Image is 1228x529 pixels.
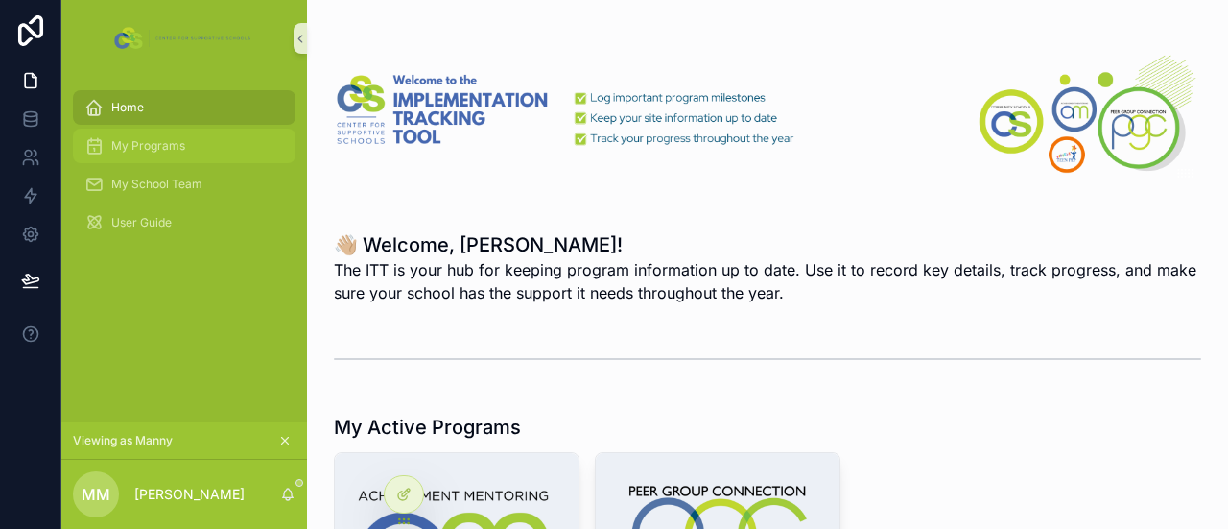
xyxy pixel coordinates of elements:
span: MM [82,483,110,506]
h1: My Active Programs [334,414,521,441]
img: 33327-ITT-Banner-Noloco-(4).png [334,46,1201,178]
h1: 👋🏼 Welcome, [PERSON_NAME]! [334,231,1201,258]
div: scrollable content [61,77,307,265]
span: Home [111,100,144,115]
span: Viewing as Manny [73,433,173,448]
a: My School Team [73,167,295,202]
span: User Guide [111,215,172,230]
span: My School Team [111,177,202,192]
a: Home [73,90,295,125]
a: My Programs [73,129,295,163]
a: User Guide [73,205,295,240]
span: My Programs [111,138,185,154]
p: [PERSON_NAME] [134,485,245,504]
img: App logo [110,23,257,54]
span: The ITT is your hub for keeping program information up to date. Use it to record key details, tra... [334,258,1201,304]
